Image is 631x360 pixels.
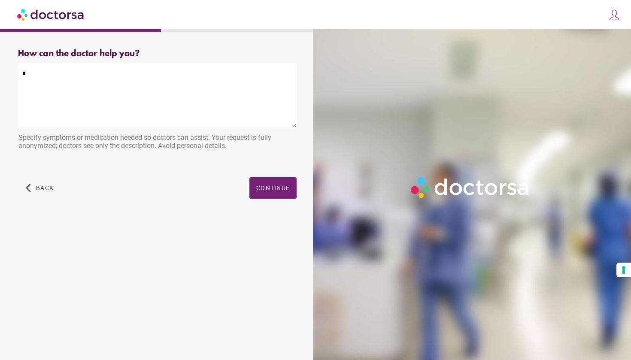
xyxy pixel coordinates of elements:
span: Back [36,185,54,191]
button: Continue [249,177,297,199]
button: Your consent preferences for tracking technologies [616,263,631,277]
span: Continue [256,185,290,191]
div: Specify symptoms or medication needed so doctors can assist. Your request is fully anonymized; do... [18,129,297,156]
img: Logo-Doctorsa-trans-White-partial-flat.png [407,173,534,202]
img: Doctorsa.com [17,5,85,24]
div: How can the doctor help you? [18,49,297,59]
img: icons8-customer-100.png [608,9,620,21]
button: arrow_back_ios Back [22,177,57,199]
